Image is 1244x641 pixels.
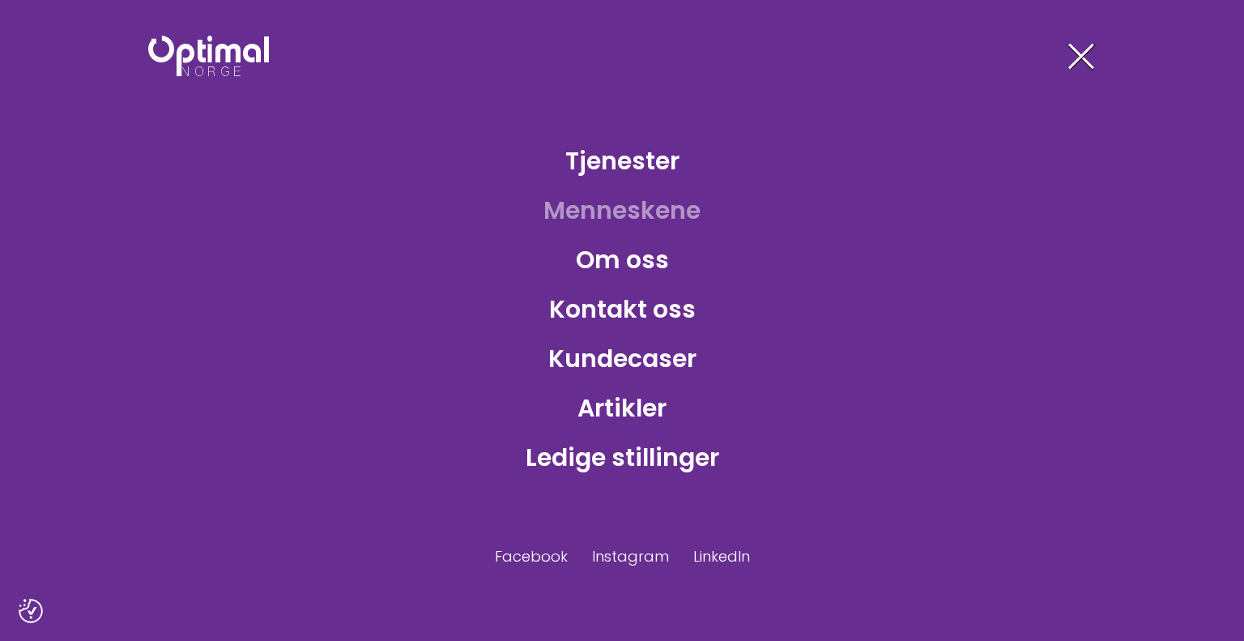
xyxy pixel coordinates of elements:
a: Kontakt oss [536,283,709,335]
img: Optimal Norge [148,36,269,76]
a: Instagram [592,545,669,567]
a: Om oss [563,233,682,286]
a: Tjenester [552,135,692,187]
a: Menneskene [530,184,714,237]
a: Ledige stillinger [513,431,732,484]
a: LinkedIn [693,545,750,567]
a: Kundecaser [535,332,709,385]
button: Samtykkepreferanser [19,599,43,623]
img: Revisit consent button [19,599,43,623]
a: Artikler [564,382,680,434]
a: Facebook [495,545,568,567]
